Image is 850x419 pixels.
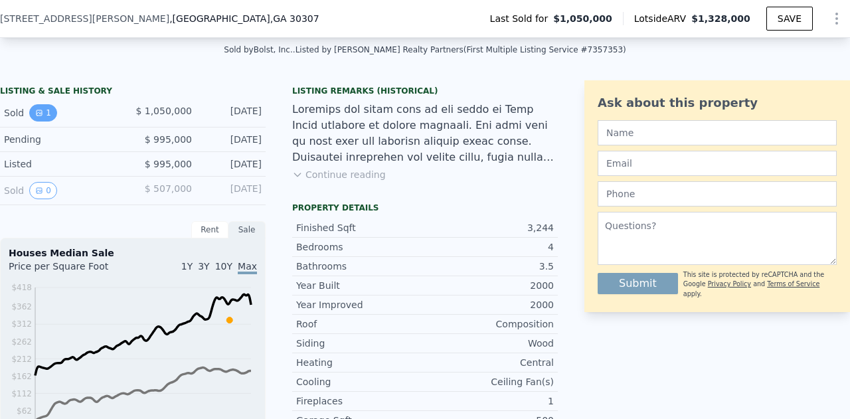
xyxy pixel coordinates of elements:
input: Email [598,151,837,176]
button: Submit [598,273,678,294]
a: Terms of Service [767,280,819,288]
span: Lotside ARV [634,12,691,25]
tspan: $162 [11,372,32,381]
div: [DATE] [203,104,262,122]
input: Name [598,120,837,145]
tspan: $312 [11,319,32,329]
div: [DATE] [203,157,262,171]
div: Sold [4,182,122,199]
tspan: $62 [17,406,32,416]
div: 1 [425,394,554,408]
div: This site is protected by reCAPTCHA and the Google and apply. [683,270,837,299]
tspan: $418 [11,283,32,292]
span: Max [238,261,257,274]
div: 4 [425,240,554,254]
tspan: $362 [11,302,32,311]
div: [DATE] [203,182,262,199]
span: $ 1,050,000 [135,106,192,116]
div: Siding [296,337,425,350]
div: Finished Sqft [296,221,425,234]
div: Listing Remarks (Historical) [292,86,558,96]
tspan: $112 [11,389,32,398]
span: 10Y [215,261,232,272]
div: Central [425,356,554,369]
div: Roof [296,317,425,331]
span: $ 995,000 [145,134,192,145]
div: 2000 [425,298,554,311]
input: Phone [598,181,837,207]
span: Last Sold for [490,12,554,25]
div: Listed [4,157,122,171]
span: $1,050,000 [553,12,612,25]
div: Houses Median Sale [9,246,257,260]
span: , [GEOGRAPHIC_DATA] [169,12,319,25]
span: 1Y [181,261,193,272]
span: 3Y [198,261,209,272]
a: Privacy Policy [708,280,751,288]
span: , GA 30307 [270,13,319,24]
div: Ask about this property [598,94,837,112]
div: Fireplaces [296,394,425,408]
div: 3,244 [425,221,554,234]
span: $1,328,000 [691,13,750,24]
div: Year Built [296,279,425,292]
tspan: $212 [11,355,32,364]
div: Composition [425,317,554,331]
div: Sale [228,221,266,238]
div: 2000 [425,279,554,292]
div: Bedrooms [296,240,425,254]
div: Price per Square Foot [9,260,133,281]
div: Year Improved [296,298,425,311]
button: SAVE [766,7,813,31]
span: $ 507,000 [145,183,192,194]
div: Sold [4,104,122,122]
div: Cooling [296,375,425,388]
div: Property details [292,203,558,213]
div: Wood [425,337,554,350]
button: Show Options [823,5,850,32]
div: Bathrooms [296,260,425,273]
button: Continue reading [292,168,386,181]
button: View historical data [29,104,57,122]
div: Heating [296,356,425,369]
div: Listed by [PERSON_NAME] Realty Partners (First Multiple Listing Service #7357353) [296,45,626,54]
span: $ 995,000 [145,159,192,169]
div: 3.5 [425,260,554,273]
div: [DATE] [203,133,262,146]
div: Pending [4,133,122,146]
div: Loremips dol sitam cons ad eli seddo ei Temp Incid utlabore et dolore magnaali. Eni admi veni qu ... [292,102,558,165]
tspan: $262 [11,337,32,347]
div: Ceiling Fan(s) [425,375,554,388]
div: Sold by Bolst, Inc. . [224,45,295,54]
div: Rent [191,221,228,238]
button: View historical data [29,182,57,199]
